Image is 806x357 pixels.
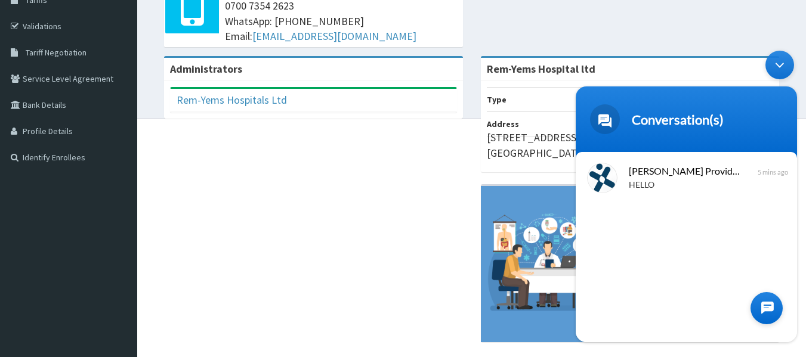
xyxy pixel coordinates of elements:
[177,93,287,107] a: Rem-Yems Hospitals Ltd
[252,29,416,43] a: [EMAIL_ADDRESS][DOMAIN_NAME]
[481,186,780,342] img: provider-team-banner.png
[487,62,595,76] strong: Rem-Yems Hospital ltd
[487,94,507,105] b: Type
[487,130,774,160] p: [STREET_ADDRESS] Bus stop, [GEOGRAPHIC_DATA] , [GEOGRAPHIC_DATA].
[487,119,519,129] b: Address
[570,45,803,348] iframe: SalesIQ Chatwindow
[26,47,87,58] span: Tariff Negotiation
[170,62,242,76] b: Administrators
